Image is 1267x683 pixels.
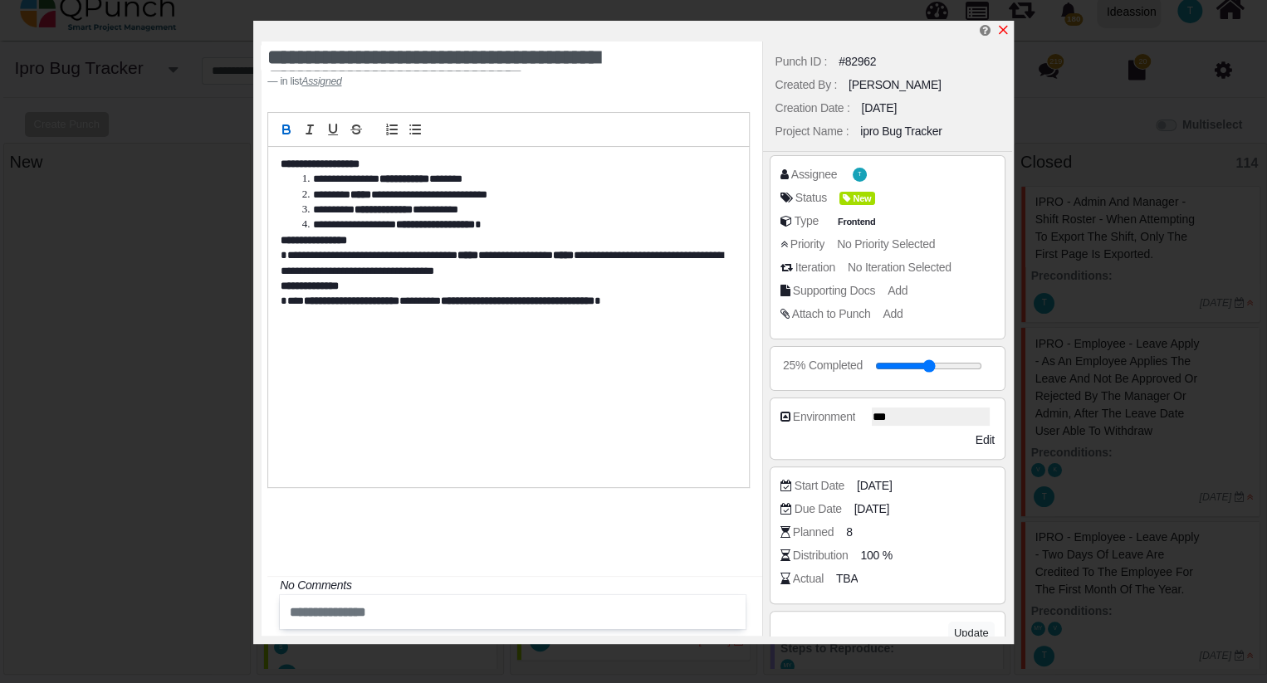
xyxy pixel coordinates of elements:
div: Type [795,212,819,230]
span: No Priority Selected [837,237,935,251]
button: Update [948,622,995,644]
div: Actual [793,570,824,588]
span: TBA [836,570,858,588]
span: No Iteration Selected [848,261,951,274]
div: ipro Bug Tracker [860,123,942,140]
footer: in list [267,74,665,89]
div: Priority [790,236,824,253]
div: Distribution [793,547,849,564]
span: [DATE] [854,500,889,518]
div: 25% Completed [783,357,863,374]
cite: Source Title [301,76,341,87]
div: [PERSON_NAME] [849,76,942,94]
div: Supporting Docs [793,282,875,300]
span: 8 [846,524,853,541]
u: Assigned [301,76,341,87]
div: Start Date [795,477,844,495]
span: T [858,172,861,178]
i: Edit Punch [980,24,991,37]
span: New [839,192,875,206]
div: Planned [793,524,834,541]
i: No Comments [280,578,351,592]
span: <div><span class="badge badge-secondary" style="background-color: #A4DD00"> <i class="fa fa-tag p... [839,189,875,207]
span: Add [883,307,903,320]
div: Attach to Punch [792,305,871,323]
div: Creation Date : [775,100,850,117]
span: Frontend [834,215,879,229]
div: Due Date [795,500,842,518]
div: #82962 [839,53,876,71]
span: Add [888,284,907,297]
span: 100 % [861,547,893,564]
div: Assignee [791,166,837,183]
div: Created By : [775,76,837,94]
div: Iteration [795,259,835,276]
div: Environment [793,408,856,426]
span: Thalha [853,168,867,182]
svg: x [996,23,1010,37]
span: Edit [976,433,995,446]
div: [DATE] [862,100,897,117]
span: [DATE] [857,477,892,495]
div: Project Name : [775,123,849,140]
div: Status [795,189,827,207]
div: Punch ID : [775,53,828,71]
